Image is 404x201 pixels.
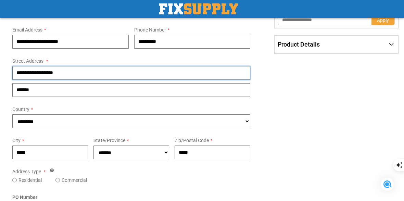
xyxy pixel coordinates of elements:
[134,27,166,33] span: Phone Number
[12,106,29,112] span: Country
[18,177,42,184] label: Residential
[377,17,389,23] span: Apply
[175,138,209,143] span: Zip/Postal Code
[159,3,238,14] img: Fix Industrial Supply
[62,177,87,184] label: Commercial
[159,3,238,14] a: store logo
[93,138,125,143] span: State/Province
[12,169,41,174] span: Address Type
[278,41,320,48] span: Product Details
[371,14,395,25] button: Apply
[12,58,43,64] span: Street Address
[12,27,42,33] span: Email Address
[12,138,21,143] span: City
